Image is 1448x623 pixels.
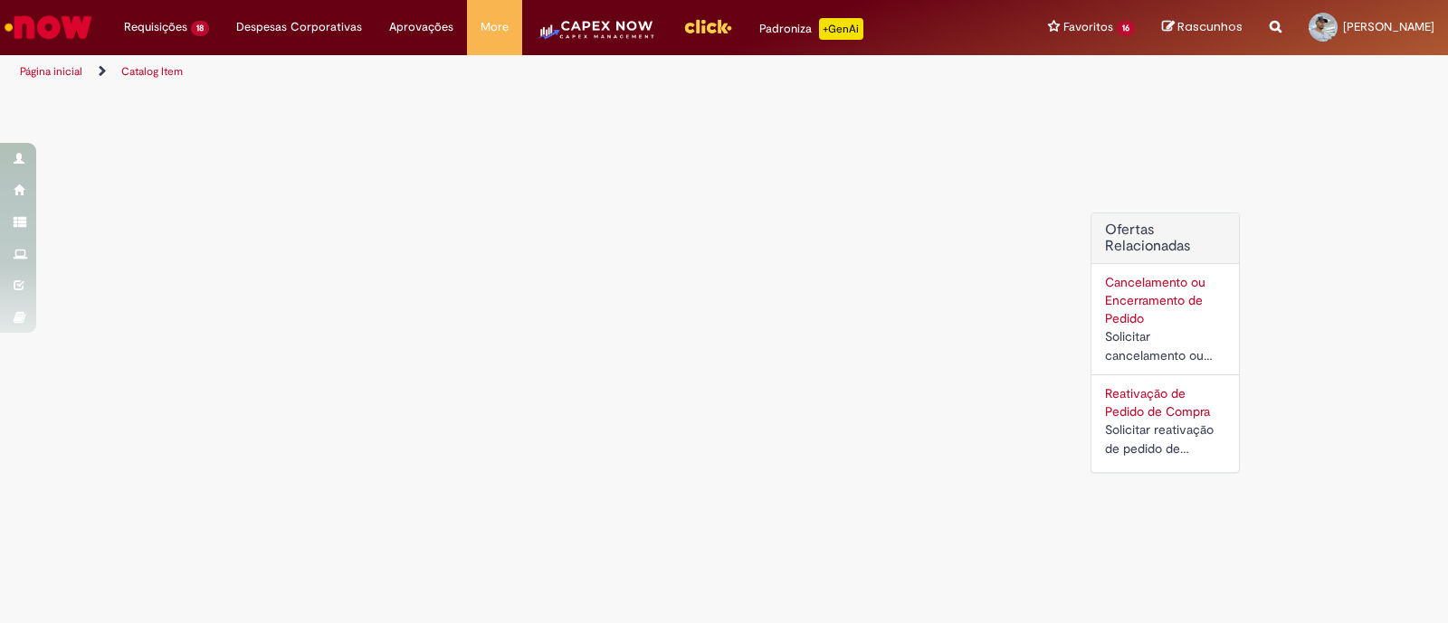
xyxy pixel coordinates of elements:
a: Catalog Item [121,64,183,79]
span: Despesas Corporativas [236,18,362,36]
a: Página inicial [20,64,82,79]
span: More [481,18,509,36]
span: [PERSON_NAME] [1343,19,1434,34]
p: +GenAi [819,18,863,40]
h2: Ofertas Relacionadas [1105,222,1225,254]
ul: Trilhas de página [14,55,952,89]
img: CapexLogo5.png [536,18,656,54]
span: Requisições [124,18,187,36]
span: Aprovações [389,18,453,36]
a: Cancelamento ou Encerramento de Pedido [1105,274,1205,326]
div: Padroniza [759,18,863,40]
a: Reativação de Pedido de Compra [1105,385,1210,420]
img: ServiceNow [2,9,95,45]
span: 16 [1117,21,1135,36]
div: Solicitar reativação de pedido de compra cancelado ou bloqueado. [1105,420,1225,458]
a: Rascunhos [1162,19,1243,36]
span: Rascunhos [1177,18,1243,35]
div: Solicitar cancelamento ou encerramento de Pedido. [1105,327,1225,365]
div: Ofertas Relacionadas [1091,212,1240,473]
img: click_logo_yellow_360x200.png [683,13,732,40]
span: Favoritos [1063,18,1113,36]
span: 18 [191,21,209,36]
